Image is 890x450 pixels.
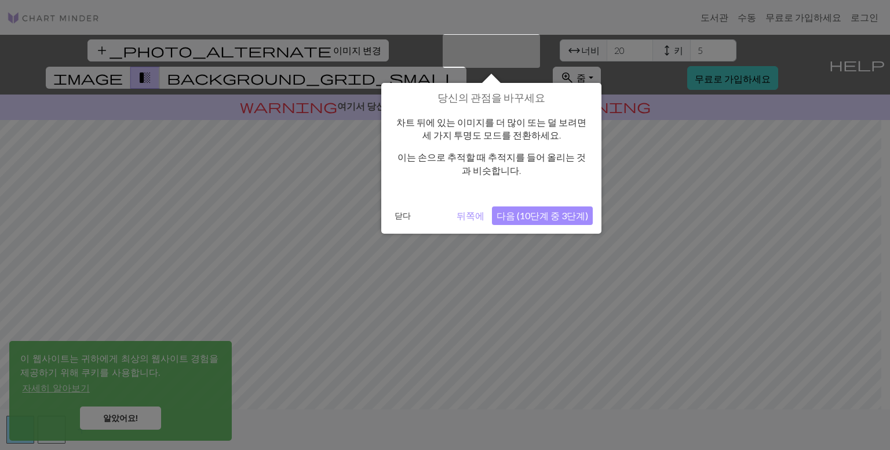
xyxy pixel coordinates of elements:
font: 닫다 [395,211,411,220]
button: 다음 (10단계 중 3단계) [492,206,593,225]
h1: 당신의 관점을 바꾸세요 [390,92,593,104]
font: 다음 (10단계 중 3단계) [497,210,588,221]
font: 차트 뒤에 있는 이미지를 더 많이 또는 덜 보려면 세 가지 투명도 모드를 전환하세요. [396,117,586,140]
button: 닫다 [390,207,415,224]
font: 이는 손으로 추적할 때 추적지를 들어 올리는 것과 비슷합니다. [397,151,586,175]
font: 당신의 관점을 바꾸세요 [437,91,545,104]
div: 당신의 관점을 바꾸세요 [381,83,601,234]
button: 뒤쪽에 [452,206,489,225]
font: 뒤쪽에 [457,210,484,221]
